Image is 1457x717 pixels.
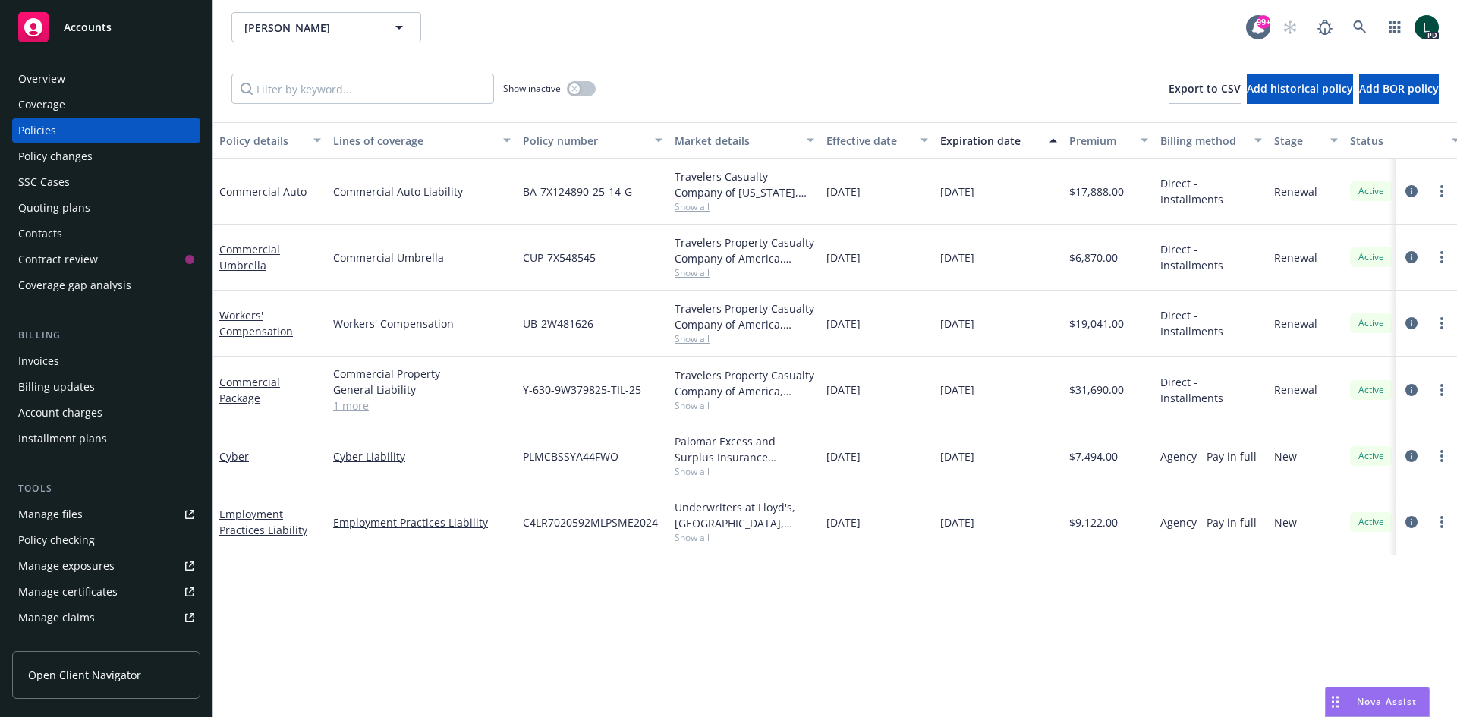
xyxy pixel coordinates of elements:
[231,12,421,42] button: [PERSON_NAME]
[1310,12,1340,42] a: Report a Bug
[1356,515,1386,529] span: Active
[675,367,814,399] div: Travelers Property Casualty Company of America, Travelers Insurance
[64,21,112,33] span: Accounts
[820,122,934,159] button: Effective date
[12,580,200,604] a: Manage certificates
[12,247,200,272] a: Contract review
[333,514,511,530] a: Employment Practices Liability
[219,184,307,199] a: Commercial Auto
[18,247,98,272] div: Contract review
[675,332,814,345] span: Show all
[1359,74,1439,104] button: Add BOR policy
[12,502,200,527] a: Manage files
[1402,381,1421,399] a: circleInformation
[18,67,65,91] div: Overview
[12,170,200,194] a: SSC Cases
[523,382,641,398] span: Y-630-9W379825-TIL-25
[826,448,861,464] span: [DATE]
[1356,316,1386,330] span: Active
[12,426,200,451] a: Installment plans
[219,375,280,405] a: Commercial Package
[1402,314,1421,332] a: circleInformation
[675,433,814,465] div: Palomar Excess and Surplus Insurance Company, [GEOGRAPHIC_DATA], Cowbell Cyber, Amwins
[18,349,59,373] div: Invoices
[12,328,200,343] div: Billing
[18,631,90,656] div: Manage BORs
[18,528,95,552] div: Policy checking
[1380,12,1410,42] a: Switch app
[1069,382,1124,398] span: $31,690.00
[826,514,861,530] span: [DATE]
[675,168,814,200] div: Travelers Casualty Company of [US_STATE], Travelers Insurance
[18,118,56,143] div: Policies
[333,398,511,414] a: 1 more
[675,300,814,332] div: Travelers Property Casualty Company of America, Travelers Insurance
[1268,122,1344,159] button: Stage
[1160,241,1262,273] span: Direct - Installments
[523,514,658,530] span: C4LR7020592MLPSME2024
[675,200,814,213] span: Show all
[1402,513,1421,531] a: circleInformation
[12,528,200,552] a: Policy checking
[826,133,911,149] div: Effective date
[28,667,141,683] span: Open Client Navigator
[1356,383,1386,397] span: Active
[12,273,200,297] a: Coverage gap analysis
[1274,250,1317,266] span: Renewal
[1069,133,1131,149] div: Premium
[12,118,200,143] a: Policies
[675,465,814,478] span: Show all
[12,631,200,656] a: Manage BORs
[523,133,646,149] div: Policy number
[1160,133,1245,149] div: Billing method
[213,122,327,159] button: Policy details
[12,6,200,49] a: Accounts
[18,502,83,527] div: Manage files
[12,481,200,496] div: Tools
[12,605,200,630] a: Manage claims
[333,133,494,149] div: Lines of coverage
[675,499,814,531] div: Underwriters at Lloyd's, [GEOGRAPHIC_DATA], [PERSON_NAME] of London, Coalition Insurance Solution...
[1247,81,1353,96] span: Add historical policy
[826,382,861,398] span: [DATE]
[940,448,974,464] span: [DATE]
[1274,514,1297,530] span: New
[940,514,974,530] span: [DATE]
[1274,448,1297,464] span: New
[231,74,494,104] input: Filter by keyword...
[1069,184,1124,200] span: $17,888.00
[1069,448,1118,464] span: $7,494.00
[523,250,596,266] span: CUP-7X548545
[18,196,90,220] div: Quoting plans
[1402,248,1421,266] a: circleInformation
[333,184,511,200] a: Commercial Auto Liability
[669,122,820,159] button: Market details
[1160,307,1262,339] span: Direct - Installments
[940,382,974,398] span: [DATE]
[18,580,118,604] div: Manage certificates
[1069,316,1124,332] span: $19,041.00
[327,122,517,159] button: Lines of coverage
[18,222,62,246] div: Contacts
[675,531,814,544] span: Show all
[1402,447,1421,465] a: circleInformation
[1433,248,1451,266] a: more
[18,605,95,630] div: Manage claims
[333,448,511,464] a: Cyber Liability
[940,250,974,266] span: [DATE]
[1063,122,1154,159] button: Premium
[12,222,200,246] a: Contacts
[244,20,376,36] span: [PERSON_NAME]
[523,316,593,332] span: UB-2W481626
[1154,122,1268,159] button: Billing method
[1345,12,1375,42] a: Search
[219,308,293,338] a: Workers' Compensation
[333,382,511,398] a: General Liability
[12,196,200,220] a: Quoting plans
[18,170,70,194] div: SSC Cases
[12,93,200,117] a: Coverage
[1433,314,1451,332] a: more
[1350,133,1443,149] div: Status
[940,184,974,200] span: [DATE]
[1357,695,1417,708] span: Nova Assist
